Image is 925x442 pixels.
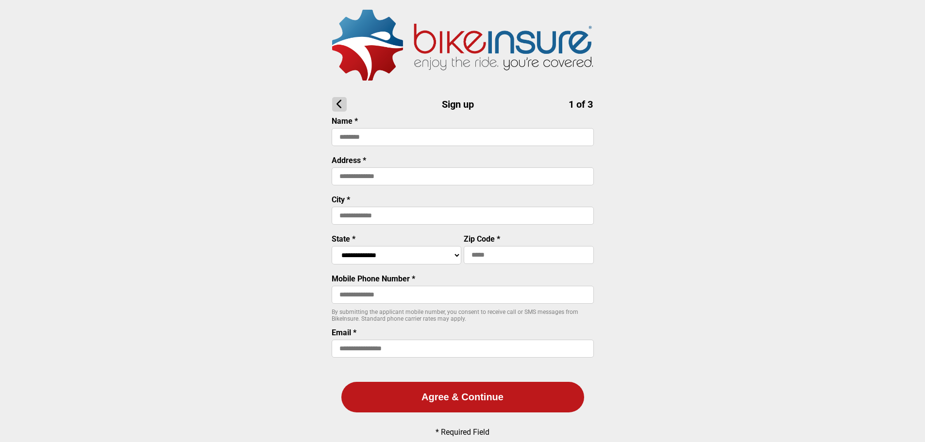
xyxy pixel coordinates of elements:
[332,309,594,322] p: By submitting the applicant mobile number, you consent to receive call or SMS messages from BikeI...
[332,156,366,165] label: Address *
[341,382,584,412] button: Agree & Continue
[332,274,415,283] label: Mobile Phone Number *
[332,97,593,112] h1: Sign up
[436,427,489,437] p: * Required Field
[569,98,593,110] span: 1 of 3
[332,328,356,337] label: Email *
[332,234,355,244] label: State *
[332,195,350,204] label: City *
[464,234,500,244] label: Zip Code *
[332,116,358,126] label: Name *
